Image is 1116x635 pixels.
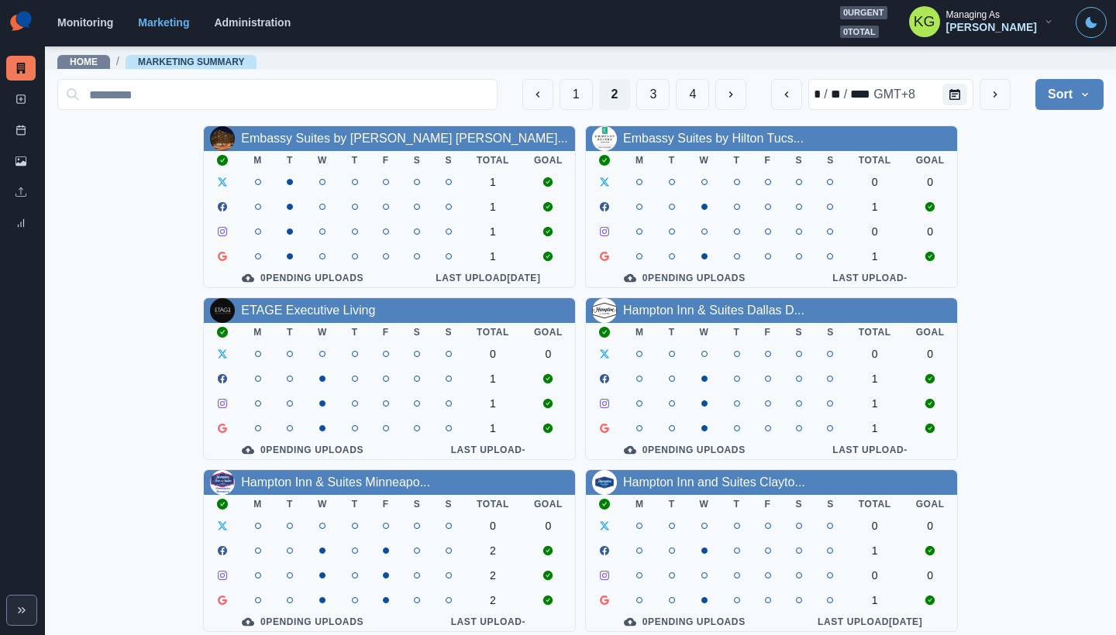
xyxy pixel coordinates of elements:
button: Previous [522,79,553,110]
img: 104071025168893 [210,298,235,323]
a: Home [70,57,98,67]
button: previous [771,79,802,110]
th: Total [464,495,522,513]
th: Total [464,323,522,342]
div: 0 [859,348,891,360]
a: Uploads [6,180,36,204]
th: M [623,495,656,513]
div: 0 Pending Uploads [216,616,389,628]
th: T [656,151,687,170]
a: Administration [214,16,291,29]
th: T [656,323,687,342]
th: W [687,151,722,170]
a: Marketing Summary [138,57,245,67]
div: 0 [916,225,945,238]
div: Last Upload - [796,272,945,284]
div: month [812,85,822,104]
th: S [784,323,815,342]
div: 0 [916,520,945,532]
th: T [722,323,753,342]
div: 0 Pending Uploads [598,272,771,284]
th: F [753,495,784,513]
th: S [432,151,464,170]
th: S [815,323,846,342]
th: Total [464,151,522,170]
div: 0 [477,348,509,360]
th: Goal [904,495,957,513]
div: 0 [534,348,563,360]
th: S [401,151,433,170]
th: Goal [522,151,575,170]
div: 0 [534,520,563,532]
th: Goal [522,323,575,342]
div: 1 [477,201,509,213]
th: S [784,495,815,513]
a: Marketing Summary [6,56,36,81]
th: S [401,323,433,342]
a: Embassy Suites by [PERSON_NAME] [PERSON_NAME]... [241,132,567,145]
div: 1 [859,250,891,263]
button: Page 4 [676,79,709,110]
nav: breadcrumb [57,53,257,70]
div: 1 [477,250,509,263]
div: Last Upload - [796,444,945,456]
th: T [656,495,687,513]
th: W [305,495,339,513]
span: 0 total [840,26,879,39]
div: year [849,85,872,104]
th: S [432,323,464,342]
th: T [339,151,370,170]
div: 0 [916,348,945,360]
span: 0 urgent [840,6,887,19]
div: 1 [859,397,891,410]
button: Managing As[PERSON_NAME] [897,6,1066,37]
a: ETAGE Executive Living [241,304,375,317]
button: next [980,79,1011,110]
th: W [305,151,339,170]
div: Katrina Gallardo [914,3,935,40]
a: Marketing [138,16,189,29]
div: Last Upload - [414,444,563,456]
th: T [274,495,305,513]
th: T [339,495,370,513]
div: 1 [859,594,891,606]
img: 1589930544578853 [210,470,235,495]
div: [PERSON_NAME] [946,21,1037,34]
th: T [274,323,305,342]
th: S [784,151,815,170]
button: Page 3 [636,79,670,110]
button: Toggle Mode [1076,7,1107,38]
div: 0 [859,176,891,188]
th: W [687,495,722,513]
button: Calendar [942,84,967,105]
span: / [116,53,119,70]
th: T [722,495,753,513]
button: Next Media [715,79,746,110]
div: 0 [477,520,509,532]
div: day [829,85,842,104]
th: T [339,323,370,342]
div: Managing As [946,9,1000,20]
div: 0 [859,520,891,532]
div: Last Upload - [414,616,563,628]
button: Page 1 [560,79,593,110]
a: Monitoring [57,16,113,29]
div: Last Upload [DATE] [414,272,563,284]
th: F [370,151,401,170]
th: M [623,151,656,170]
th: M [241,495,274,513]
th: Total [846,323,904,342]
th: S [815,151,846,170]
div: 1 [859,544,891,557]
a: Hampton Inn & Suites Minneapo... [241,475,430,489]
div: 0 Pending Uploads [598,444,771,456]
div: 1 [477,372,509,385]
th: Total [846,495,904,513]
th: F [370,495,401,513]
div: / [822,85,828,104]
div: 1 [859,201,891,213]
th: S [401,495,433,513]
div: Last Upload [DATE] [796,616,945,628]
th: F [753,323,784,342]
div: 1 [859,372,891,385]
